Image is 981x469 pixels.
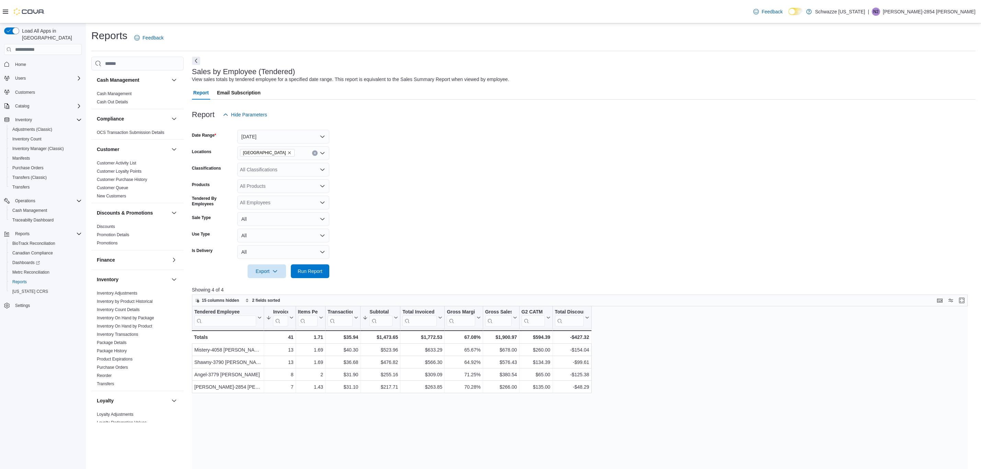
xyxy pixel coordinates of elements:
[12,289,48,294] span: [US_STATE] CCRS
[192,286,976,293] p: Showing 4 of 4
[369,309,392,327] div: Subtotal
[194,346,262,354] div: Mistery-4058 [PERSON_NAME]
[192,196,235,207] label: Tendered By Employees
[192,68,295,76] h3: Sales by Employee (Tendered)
[10,145,82,153] span: Inventory Manager (Classic)
[97,324,152,329] a: Inventory On Hand by Product
[15,303,30,308] span: Settings
[97,161,136,165] a: Customer Activity List
[193,86,209,100] span: Report
[97,381,114,386] a: Transfers
[521,346,550,354] div: $260.00
[7,206,84,215] button: Cash Management
[220,108,270,122] button: Hide Parameters
[15,103,29,109] span: Catalog
[14,8,45,15] img: Cova
[1,73,84,83] button: Users
[97,99,128,105] span: Cash Out Details
[91,90,184,109] div: Cash Management
[15,117,32,123] span: Inventory
[7,163,84,173] button: Purchase Orders
[10,154,33,162] a: Manifests
[15,90,35,95] span: Customers
[7,144,84,153] button: Inventory Manager (Classic)
[12,136,42,142] span: Inventory Count
[10,259,82,267] span: Dashboards
[555,309,583,327] div: Total Discount
[97,241,118,245] a: Promotions
[402,346,442,354] div: $633.29
[751,5,785,19] a: Feedback
[266,333,293,341] div: 41
[10,125,55,134] a: Adjustments (Classic)
[10,206,50,215] a: Cash Management
[97,276,169,283] button: Inventory
[132,31,166,45] a: Feedback
[170,397,178,405] button: Loyalty
[12,165,44,171] span: Purchase Orders
[97,91,132,96] a: Cash Management
[7,125,84,134] button: Adjustments (Classic)
[328,309,353,327] div: Transaction Average
[10,278,82,286] span: Reports
[10,183,82,191] span: Transfers
[142,34,163,41] span: Feedback
[555,333,589,341] div: -$427.32
[91,159,184,203] div: Customer
[15,76,26,81] span: Users
[402,358,442,366] div: $566.30
[947,296,955,305] button: Display options
[447,370,480,379] div: 71.25%
[12,175,47,180] span: Transfers (Classic)
[97,348,127,353] a: Package History
[242,296,283,305] button: 2 fields sorted
[237,130,329,144] button: [DATE]
[12,241,55,246] span: BioTrack Reconciliation
[298,358,323,366] div: 1.69
[447,346,480,354] div: 65.67%
[97,160,136,166] span: Customer Activity List
[97,100,128,104] a: Cash Out Details
[936,296,944,305] button: Keyboard shortcuts
[320,200,325,205] button: Open list of options
[10,164,46,172] a: Purchase Orders
[298,333,323,341] div: 1.71
[97,348,127,354] span: Package History
[266,346,293,354] div: 13
[97,299,153,304] span: Inventory by Product Historical
[402,309,442,327] button: Total Invoiced
[266,383,293,391] div: 7
[97,340,127,345] a: Package Details
[402,370,442,379] div: $309.09
[485,309,511,316] div: Gross Sales
[97,315,154,321] span: Inventory On Hand by Package
[12,279,27,285] span: Reports
[815,8,865,16] p: Schwazze [US_STATE]
[97,185,128,191] span: Customer Queue
[958,296,966,305] button: Enter fullscreen
[7,287,84,296] button: [US_STATE] CCRS
[298,383,323,391] div: 1.43
[485,370,517,379] div: $380.54
[19,27,82,41] span: Load All Apps in [GEOGRAPHIC_DATA]
[363,370,398,379] div: $255.16
[555,309,583,316] div: Total Discount
[97,209,169,216] button: Discounts & Promotions
[237,229,329,242] button: All
[12,184,30,190] span: Transfers
[97,224,115,229] span: Discounts
[237,245,329,259] button: All
[91,29,127,43] h1: Reports
[266,370,293,379] div: 8
[97,256,169,263] button: Finance
[12,88,82,96] span: Customers
[217,86,261,100] span: Email Subscription
[328,309,358,327] button: Transaction Average
[10,259,43,267] a: Dashboards
[97,420,147,425] a: Loyalty Redemption Values
[12,146,64,151] span: Inventory Manager (Classic)
[237,212,329,226] button: All
[485,383,517,391] div: $266.00
[12,116,35,124] button: Inventory
[91,289,184,391] div: Inventory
